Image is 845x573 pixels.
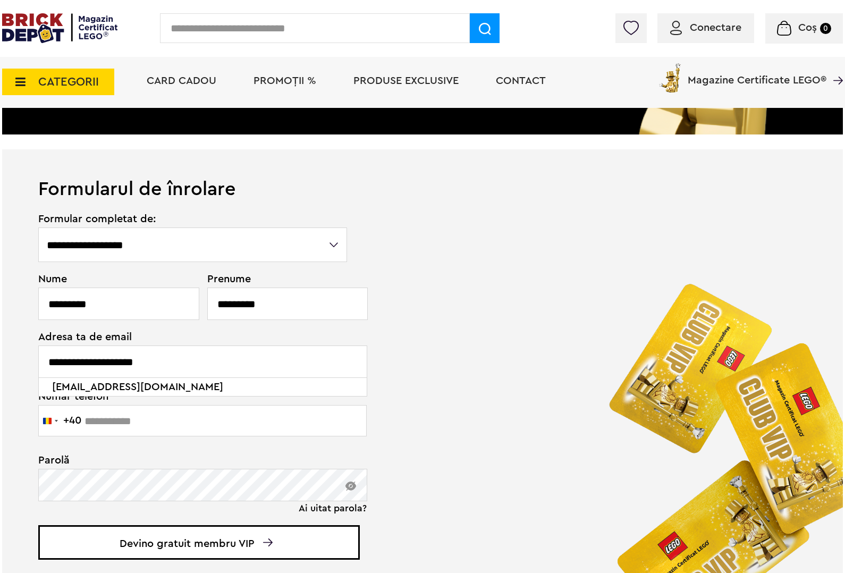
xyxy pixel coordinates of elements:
[496,75,546,86] a: Contact
[688,61,826,86] span: Magazine Certificate LEGO®
[299,503,367,513] a: Ai uitat parola?
[353,75,459,86] a: Produse exclusive
[38,455,348,466] span: Parolă
[38,76,99,88] span: CATEGORII
[826,61,843,72] a: Magazine Certificate LEGO®
[690,22,741,33] span: Conectare
[207,274,349,284] span: Prenume
[38,214,348,224] span: Formular completat de:
[38,332,348,342] span: Adresa ta de email
[48,378,358,396] li: [EMAIL_ADDRESS][DOMAIN_NAME]
[2,149,843,199] h1: Formularul de înrolare
[38,525,360,560] span: Devino gratuit membru VIP
[798,22,817,33] span: Coș
[38,274,193,284] span: Nume
[147,75,216,86] a: Card Cadou
[253,75,316,86] a: PROMOȚII %
[820,23,831,34] small: 0
[63,415,81,426] div: +40
[670,22,741,33] a: Conectare
[39,406,81,436] button: Selected country
[263,538,273,546] img: Arrow%20-%20Down.svg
